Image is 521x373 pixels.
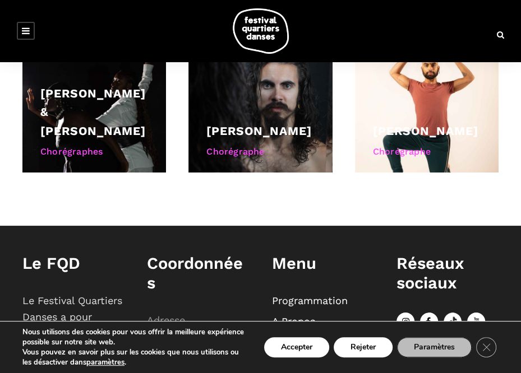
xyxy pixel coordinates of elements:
button: Rejeter [334,337,393,357]
a: [PERSON_NAME] [206,124,312,138]
h1: Menu [272,254,374,273]
p: Vous pouvez en savoir plus sur les cookies que nous utilisons ou les désactiver dans . [22,347,246,367]
h1: Coordonnées [147,254,249,293]
button: Accepter [264,337,329,357]
h1: Le FQD [22,254,125,273]
a: A Propos [272,315,315,327]
button: Paramètres [397,337,472,357]
span: Adresse [147,314,185,326]
button: paramètres [86,357,125,367]
a: [PERSON_NAME] & [PERSON_NAME] [40,86,146,138]
a: [PERSON_NAME] [373,124,478,138]
div: Chorégraphe [206,144,314,159]
a: Programmation [272,295,348,306]
div: Chorégraphe [373,144,481,159]
p: Nous utilisons des cookies pour vous offrir la meilleure expérience possible sur notre site web. [22,327,246,347]
button: Close GDPR Cookie Banner [476,337,496,357]
div: Chorégraphes [40,144,148,159]
h1: Réseaux sociaux [396,254,499,293]
img: logo-fqd-med [233,8,289,54]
